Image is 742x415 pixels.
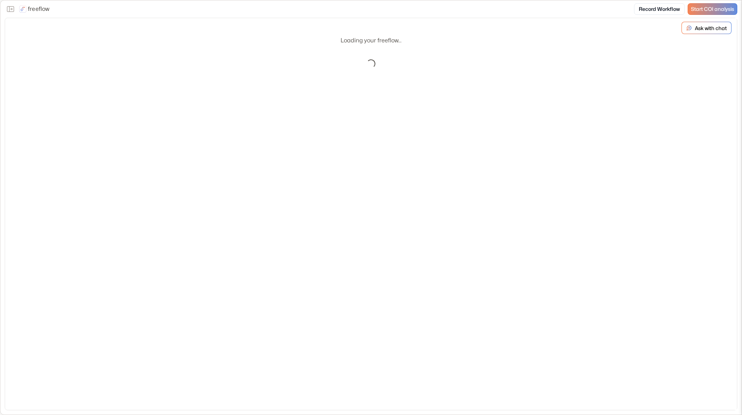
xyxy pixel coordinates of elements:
p: Ask with chat [695,24,727,32]
p: freeflow [28,5,50,13]
a: freeflow [19,5,50,13]
p: Loading your freeflow... [341,36,401,45]
a: Start COI analysis [688,3,737,15]
a: Record Workflow [634,3,685,15]
span: Start COI analysis [691,6,734,12]
button: Close the sidebar [5,3,16,15]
